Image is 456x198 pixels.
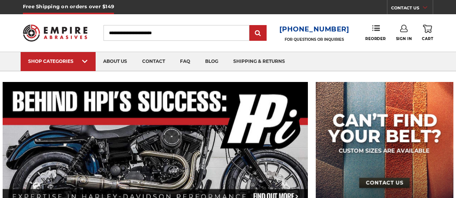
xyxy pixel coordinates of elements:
p: FOR QUESTIONS OR INQUIRIES [279,37,349,42]
input: Submit [250,26,265,41]
a: about us [96,52,135,71]
span: Sign In [396,36,412,41]
a: contact [135,52,172,71]
a: [PHONE_NUMBER] [279,24,349,35]
img: Empire Abrasives [23,20,87,45]
a: shipping & returns [226,52,292,71]
a: Cart [422,25,433,41]
a: blog [198,52,226,71]
a: Reorder [365,25,386,41]
a: CONTACT US [391,4,433,14]
a: faq [172,52,198,71]
div: SHOP CATEGORIES [28,58,88,64]
span: Cart [422,36,433,41]
span: Reorder [365,36,386,41]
